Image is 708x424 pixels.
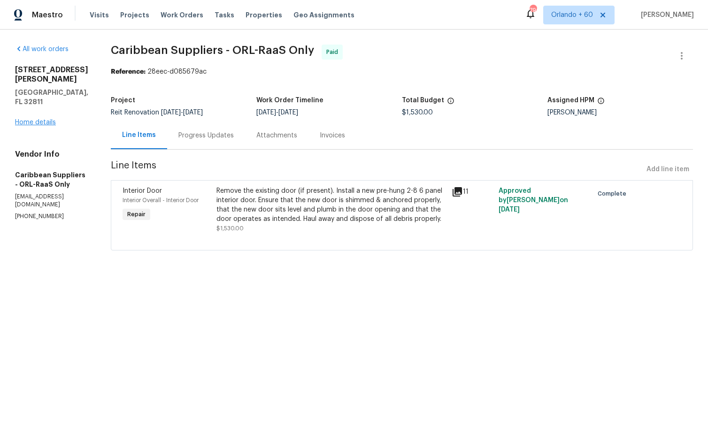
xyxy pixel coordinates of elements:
span: [DATE] [278,109,298,116]
div: Line Items [122,130,156,140]
div: 11 [452,186,493,197]
span: [DATE] [256,109,276,116]
span: Visits [90,10,109,20]
span: $1,530.00 [402,109,433,116]
div: Invoices [320,131,345,140]
span: Interior Overall - Interior Door [123,197,199,203]
div: Remove the existing door (if present). Install a new pre-hung 2-8 6 panel interior door. Ensure t... [216,186,446,224]
span: [DATE] [499,206,520,213]
span: Projects [120,10,149,20]
span: Approved by [PERSON_NAME] on [499,188,568,213]
a: All work orders [15,46,69,53]
span: Geo Assignments [293,10,354,20]
h5: Work Order Timeline [256,97,323,104]
h5: [GEOGRAPHIC_DATA], FL 32811 [15,88,88,106]
span: Line Items [111,161,643,178]
span: Work Orders [161,10,203,20]
span: Repair [123,210,149,219]
span: Caribbean Suppliers - ORL-RaaS Only [111,45,314,56]
a: Home details [15,119,56,126]
span: [PERSON_NAME] [637,10,694,20]
b: Reference: [111,68,146,75]
div: [PERSON_NAME] [547,109,693,116]
span: - [161,109,203,116]
span: - [256,109,298,116]
h4: Vendor Info [15,150,88,159]
span: Reit Renovation [111,109,203,116]
span: Properties [246,10,282,20]
span: [DATE] [161,109,181,116]
div: Attachments [256,131,297,140]
span: Tasks [215,12,234,18]
span: The hpm assigned to this work order. [597,97,605,109]
span: Complete [598,189,630,198]
span: The total cost of line items that have been proposed by Opendoor. This sum includes line items th... [447,97,454,109]
span: Maestro [32,10,63,20]
h2: [STREET_ADDRESS][PERSON_NAME] [15,65,88,84]
span: $1,530.00 [216,226,244,231]
h5: Project [111,97,135,104]
div: 796 [530,6,536,15]
p: [PHONE_NUMBER] [15,212,88,220]
span: Paid [326,47,342,57]
div: 28eec-d085679ac [111,67,693,76]
h5: Caribbean Suppliers - ORL-RaaS Only [15,170,88,189]
h5: Total Budget [402,97,444,104]
h5: Assigned HPM [547,97,594,104]
div: Progress Updates [178,131,234,140]
span: [DATE] [183,109,203,116]
span: Interior Door [123,188,162,194]
span: Orlando + 60 [551,10,593,20]
p: [EMAIL_ADDRESS][DOMAIN_NAME] [15,193,88,209]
